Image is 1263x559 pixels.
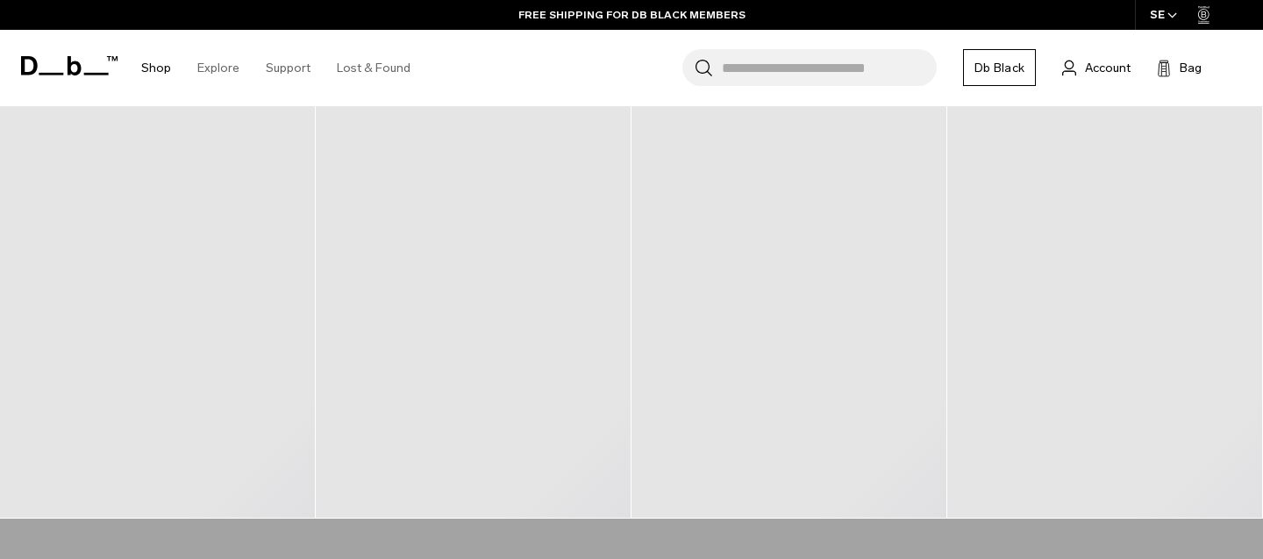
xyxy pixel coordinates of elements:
a: Explore [197,37,239,99]
a: Account [1062,57,1131,78]
a: Db Black [963,49,1036,86]
a: FREE SHIPPING FOR DB BLACK MEMBERS [518,7,746,23]
a: Lost & Found [337,37,410,99]
a: Shop [141,37,171,99]
a: Support [266,37,310,99]
button: Bag [1157,57,1202,78]
nav: Main Navigation [128,30,424,106]
span: Bag [1180,59,1202,77]
span: Account [1085,59,1131,77]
